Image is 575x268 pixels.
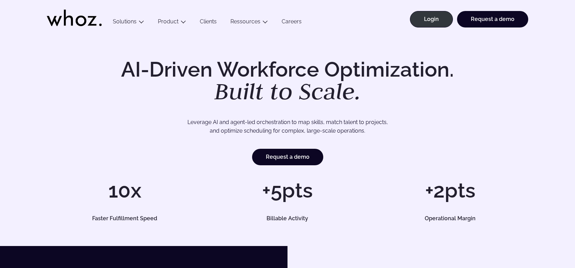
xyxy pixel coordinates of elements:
a: Careers [275,18,308,27]
h5: Billable Activity [217,216,358,221]
a: Product [158,18,178,25]
button: Ressources [224,18,275,27]
h1: +5pts [209,180,365,201]
a: Clients [193,18,224,27]
button: Solutions [106,18,151,27]
a: Ressources [230,18,260,25]
h1: AI-Driven Workforce Optimization. [111,59,464,103]
button: Product [151,18,193,27]
h5: Operational Margin [380,216,520,221]
a: Login [410,11,453,27]
h5: Faster Fulfillment Speed [55,216,195,221]
a: Request a demo [457,11,528,27]
p: Leverage AI and agent-led orchestration to map skills, match talent to projects, and optimize sch... [71,118,504,135]
em: Built to Scale. [214,76,361,106]
h1: +2pts [372,180,528,201]
h1: 10x [47,180,203,201]
a: Request a demo [252,149,323,165]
